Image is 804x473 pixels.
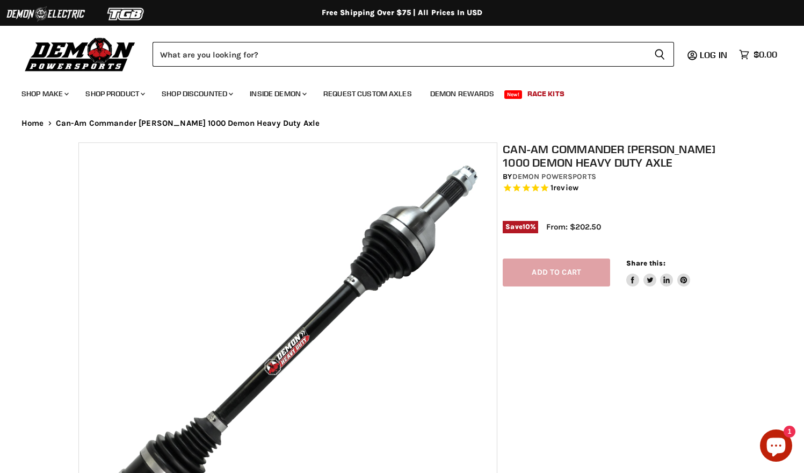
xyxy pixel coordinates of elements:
[551,183,578,193] span: 1 reviews
[503,183,731,194] span: Rated 5.0 out of 5 stars 1 reviews
[504,90,523,99] span: New!
[734,47,783,62] a: $0.00
[21,119,44,128] a: Home
[523,223,530,231] span: 10
[153,42,646,67] input: Search
[546,222,601,232] span: From: $202.50
[503,142,731,169] h1: Can-Am Commander [PERSON_NAME] 1000 Demon Heavy Duty Axle
[13,78,774,105] ul: Main menu
[242,83,313,105] a: Inside Demon
[695,50,734,60] a: Log in
[626,259,690,287] aside: Share this:
[13,83,75,105] a: Shop Make
[77,83,151,105] a: Shop Product
[757,429,795,464] inbox-online-store-chat: Shopify online store chat
[553,183,578,193] span: review
[422,83,502,105] a: Demon Rewards
[153,42,674,67] form: Product
[700,49,727,60] span: Log in
[503,171,731,183] div: by
[754,49,777,60] span: $0.00
[626,259,665,267] span: Share this:
[503,221,538,233] span: Save %
[86,4,166,24] img: TGB Logo 2
[56,119,320,128] span: Can-Am Commander [PERSON_NAME] 1000 Demon Heavy Duty Axle
[315,83,420,105] a: Request Custom Axles
[154,83,240,105] a: Shop Discounted
[5,4,86,24] img: Demon Electric Logo 2
[512,172,596,181] a: Demon Powersports
[21,35,139,73] img: Demon Powersports
[519,83,573,105] a: Race Kits
[646,42,674,67] button: Search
